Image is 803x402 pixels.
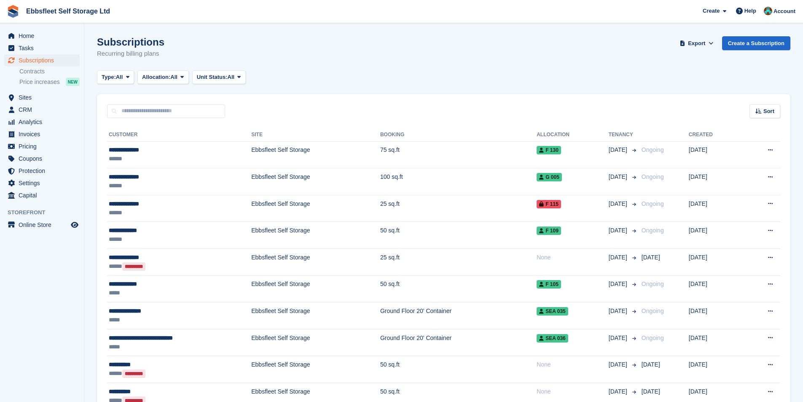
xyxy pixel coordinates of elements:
[97,70,134,84] button: Type: All
[4,189,80,201] a: menu
[537,173,562,181] span: G 005
[23,4,113,18] a: Ebbsfleet Self Storage Ltd
[642,308,664,314] span: Ongoing
[609,146,629,154] span: [DATE]
[19,116,69,128] span: Analytics
[4,30,80,42] a: menu
[537,334,568,343] span: SEA 036
[380,275,537,302] td: 50 sq.ft
[380,302,537,329] td: Ground Floor 20' Container
[689,356,741,383] td: [DATE]
[19,30,69,42] span: Home
[116,73,123,81] span: All
[689,128,741,142] th: Created
[642,254,660,261] span: [DATE]
[609,307,629,316] span: [DATE]
[19,189,69,201] span: Capital
[537,280,561,289] span: F 105
[537,200,561,208] span: F 115
[4,42,80,54] a: menu
[102,73,116,81] span: Type:
[642,281,664,287] span: Ongoing
[537,307,568,316] span: SEA 035
[537,387,609,396] div: None
[688,39,705,48] span: Export
[4,116,80,128] a: menu
[251,195,380,222] td: Ebbsfleet Self Storage
[251,128,380,142] th: Site
[642,200,664,207] span: Ongoing
[537,227,561,235] span: F 109
[537,146,561,154] span: F 130
[609,226,629,235] span: [DATE]
[19,153,69,165] span: Coupons
[763,107,774,116] span: Sort
[19,177,69,189] span: Settings
[142,73,170,81] span: Allocation:
[689,302,741,329] td: [DATE]
[19,165,69,177] span: Protection
[4,92,80,103] a: menu
[689,275,741,302] td: [DATE]
[228,73,235,81] span: All
[4,219,80,231] a: menu
[609,128,638,142] th: Tenancy
[19,54,69,66] span: Subscriptions
[251,168,380,195] td: Ebbsfleet Self Storage
[251,222,380,249] td: Ebbsfleet Self Storage
[689,168,741,195] td: [DATE]
[70,220,80,230] a: Preview store
[251,249,380,276] td: Ebbsfleet Self Storage
[764,7,772,15] img: George Spring
[609,200,629,208] span: [DATE]
[170,73,177,81] span: All
[537,253,609,262] div: None
[537,128,609,142] th: Allocation
[66,78,80,86] div: NEW
[380,329,537,356] td: Ground Floor 20' Container
[642,388,660,395] span: [DATE]
[251,302,380,329] td: Ebbsfleet Self Storage
[689,195,741,222] td: [DATE]
[4,153,80,165] a: menu
[609,387,629,396] span: [DATE]
[19,67,80,76] a: Contracts
[7,5,19,18] img: stora-icon-8386f47178a22dfd0bd8f6a31ec36ba5ce8667c1dd55bd0f319d3a0aa187defe.svg
[689,249,741,276] td: [DATE]
[137,70,189,84] button: Allocation: All
[689,141,741,168] td: [DATE]
[744,7,756,15] span: Help
[609,253,629,262] span: [DATE]
[107,128,251,142] th: Customer
[722,36,790,50] a: Create a Subscription
[609,360,629,369] span: [DATE]
[4,140,80,152] a: menu
[251,275,380,302] td: Ebbsfleet Self Storage
[609,334,629,343] span: [DATE]
[380,128,537,142] th: Booking
[4,128,80,140] a: menu
[251,329,380,356] td: Ebbsfleet Self Storage
[97,49,164,59] p: Recurring billing plans
[4,104,80,116] a: menu
[380,356,537,383] td: 50 sq.ft
[609,173,629,181] span: [DATE]
[251,141,380,168] td: Ebbsfleet Self Storage
[678,36,715,50] button: Export
[19,42,69,54] span: Tasks
[642,173,664,180] span: Ongoing
[642,335,664,341] span: Ongoing
[380,195,537,222] td: 25 sq.ft
[97,36,164,48] h1: Subscriptions
[192,70,246,84] button: Unit Status: All
[689,329,741,356] td: [DATE]
[642,361,660,368] span: [DATE]
[19,140,69,152] span: Pricing
[8,208,84,217] span: Storefront
[19,104,69,116] span: CRM
[4,177,80,189] a: menu
[380,141,537,168] td: 75 sq.ft
[642,227,664,234] span: Ongoing
[19,92,69,103] span: Sites
[19,128,69,140] span: Invoices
